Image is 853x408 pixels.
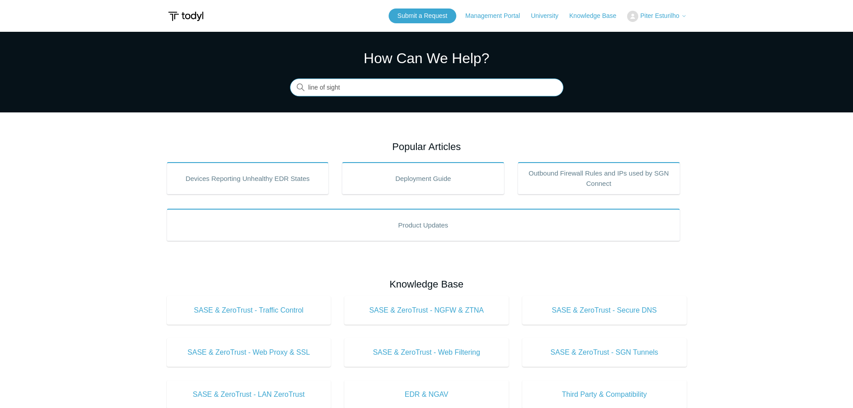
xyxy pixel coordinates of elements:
span: Piter Esturilho [640,12,679,19]
span: SASE & ZeroTrust - Traffic Control [180,305,318,316]
img: Todyl Support Center Help Center home page [167,8,205,25]
a: Knowledge Base [569,11,625,21]
span: Third Party & Compatibility [536,389,673,400]
a: Submit a Request [389,9,456,23]
span: SASE & ZeroTrust - Web Filtering [358,347,495,358]
a: University [531,11,567,21]
span: EDR & NGAV [358,389,495,400]
a: SASE & ZeroTrust - Web Proxy & SSL [167,338,331,367]
a: SASE & ZeroTrust - SGN Tunnels [522,338,687,367]
span: SASE & ZeroTrust - Web Proxy & SSL [180,347,318,358]
span: SASE & ZeroTrust - Secure DNS [536,305,673,316]
a: SASE & ZeroTrust - NGFW & ZTNA [344,296,509,325]
span: SASE & ZeroTrust - NGFW & ZTNA [358,305,495,316]
h2: Knowledge Base [167,277,687,292]
a: Product Updates [167,209,680,241]
span: SASE & ZeroTrust - LAN ZeroTrust [180,389,318,400]
a: SASE & ZeroTrust - Traffic Control [167,296,331,325]
a: Management Portal [465,11,529,21]
a: Outbound Firewall Rules and IPs used by SGN Connect [518,162,680,194]
a: SASE & ZeroTrust - Secure DNS [522,296,687,325]
a: SASE & ZeroTrust - Web Filtering [344,338,509,367]
a: Deployment Guide [342,162,504,194]
a: Devices Reporting Unhealthy EDR States [167,162,329,194]
input: Search [290,79,563,97]
span: SASE & ZeroTrust - SGN Tunnels [536,347,673,358]
button: Piter Esturilho [627,11,686,22]
h2: Popular Articles [167,139,687,154]
h1: How Can We Help? [290,47,563,69]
